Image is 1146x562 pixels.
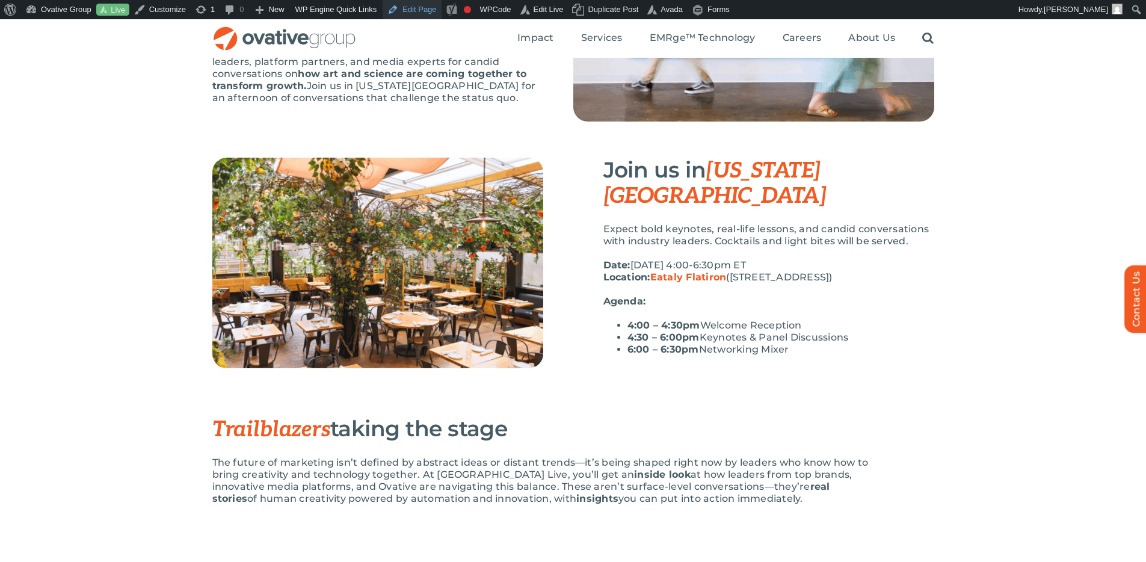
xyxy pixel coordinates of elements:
p: The future of marketing isn’t defined by abstract ideas or distant trends—it’s being shaped right... [212,457,874,505]
a: Impact [517,32,553,45]
div: Focus keyphrase not set [464,6,471,13]
a: OG_Full_horizontal_RGB [212,25,357,37]
h3: Join us in [603,158,934,208]
li: Networking Mixer [627,344,934,356]
span: Services [581,32,623,44]
strong: inside look [634,469,691,480]
strong: insights [576,493,618,504]
p: [DATE] 4:00-6:30pm ET ([STREET_ADDRESS]) [603,259,934,283]
a: Services [581,32,623,45]
span: [US_STATE][GEOGRAPHIC_DATA] [603,158,827,209]
strong: 6:00 – 6:30pm [627,344,699,355]
img: Eataly [212,158,543,368]
h3: taking the stage [212,416,874,442]
li: Welcome Reception [627,320,934,332]
strong: Location: [603,271,727,283]
strong: real stories [212,481,830,504]
li: Keynotes & Panel Discussions [627,332,934,344]
strong: 4:00 – 4:30pm [627,320,700,331]
span: Impact [517,32,553,44]
span: EMRge™ Technology [650,32,756,44]
strong: how art and science are coming together to transform growth. [212,68,527,91]
span: Trailblazers [212,416,331,443]
a: About Us [848,32,895,45]
a: Live [96,4,129,16]
strong: Agenda: [603,295,646,307]
a: EMRge™ Technology [650,32,756,45]
a: Careers [783,32,822,45]
strong: 4:30 – 6:00pm [627,332,700,343]
strong: Date: [603,259,630,271]
nav: Menu [517,19,934,58]
span: [PERSON_NAME] [1044,5,1108,14]
span: About Us [848,32,895,44]
a: Search [922,32,934,45]
span: Careers [783,32,822,44]
a: Eataly Flatiron [650,271,727,283]
p: Expect bold keynotes, real-life lessons, and candid conversations with industry leaders. Cocktail... [603,223,934,247]
p: Trailblazers Live will bring together a select group of brand leaders, platform partners, and med... [212,44,543,104]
